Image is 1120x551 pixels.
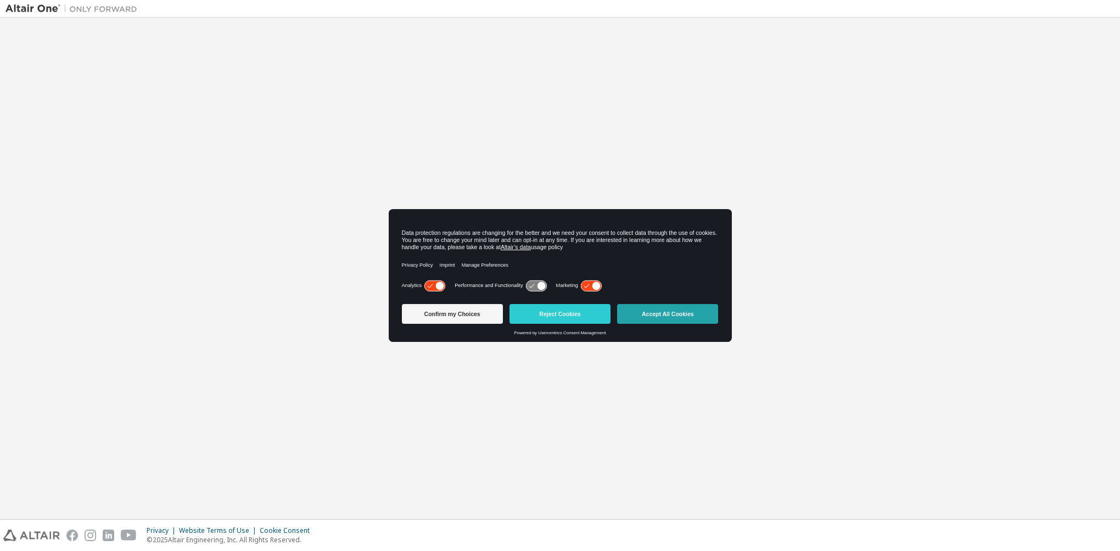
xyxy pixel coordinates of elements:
img: facebook.svg [66,530,78,541]
div: Website Terms of Use [179,526,260,535]
p: © 2025 Altair Engineering, Inc. All Rights Reserved. [147,535,316,544]
div: Cookie Consent [260,526,316,535]
img: Altair One [5,3,143,14]
img: youtube.svg [121,530,137,541]
img: altair_logo.svg [3,530,60,541]
div: Privacy [147,526,179,535]
img: instagram.svg [85,530,96,541]
img: linkedin.svg [103,530,114,541]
